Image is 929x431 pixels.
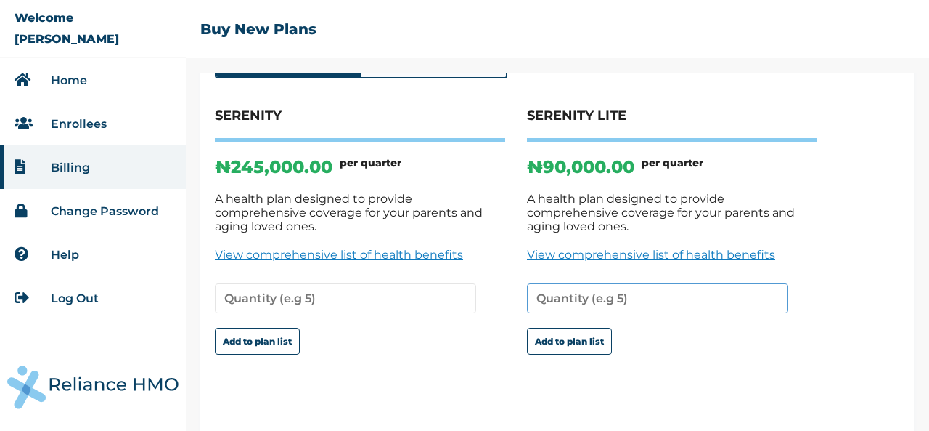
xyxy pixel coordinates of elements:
[215,328,300,355] button: Add to plan list
[527,248,817,262] a: View comprehensive list of health benefits
[51,248,79,262] a: Help
[215,156,332,177] p: ₦ 245,000.00
[215,108,505,142] h4: SERENITY
[527,192,817,233] p: A health plan designed to provide comprehensive coverage for your parents and aging loved ones.
[215,283,476,313] input: Quantity (e.g 5)
[527,283,788,313] input: Quantity (e.g 5)
[340,156,401,177] h6: per quarter
[527,328,612,355] button: Add to plan list
[527,156,634,177] p: ₦ 90,000.00
[51,117,107,131] a: Enrollees
[7,366,179,409] img: RelianceHMO's Logo
[200,20,316,38] h2: Buy New Plans
[15,11,73,25] p: Welcome
[215,192,505,233] p: A health plan designed to provide comprehensive coverage for your parents and aging loved ones.
[51,161,90,174] a: Billing
[527,108,817,142] h4: SERENITY LITE
[215,248,505,262] a: View comprehensive list of health benefits
[15,32,119,46] p: [PERSON_NAME]
[51,73,87,87] a: Home
[51,291,99,305] a: Log Out
[642,156,703,177] h6: per quarter
[51,204,159,218] a: Change Password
